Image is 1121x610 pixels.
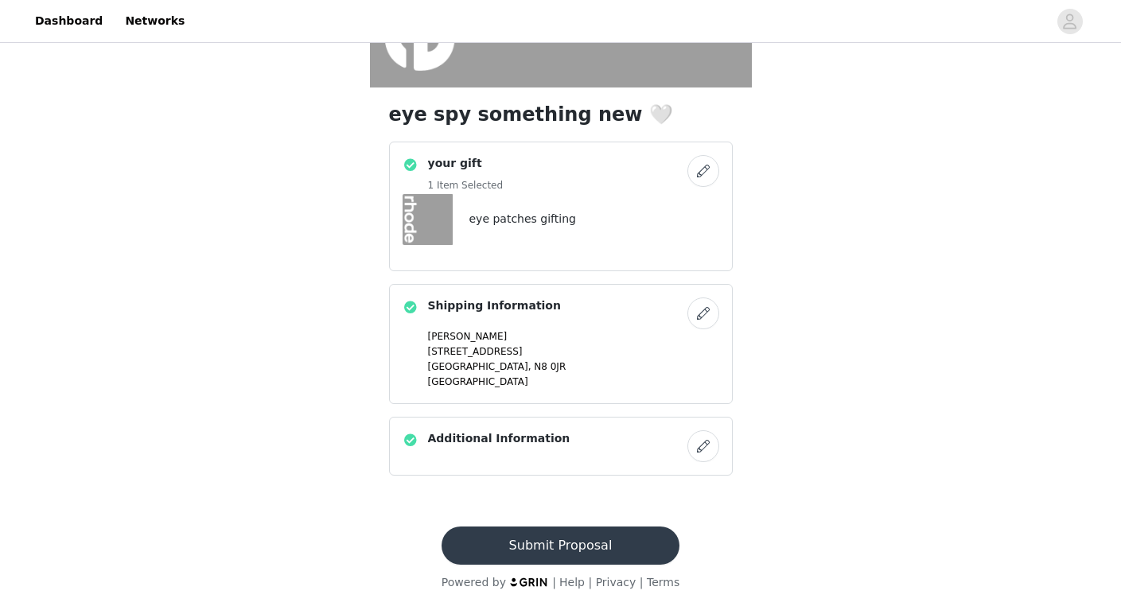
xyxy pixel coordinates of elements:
span: N8 0JR [534,361,566,372]
div: Shipping Information [389,284,733,404]
h1: eye spy something new 🤍 [389,100,733,129]
a: Privacy [596,576,636,589]
h4: Additional Information [428,430,570,447]
h4: Shipping Information [428,297,561,314]
div: your gift [389,142,733,271]
img: logo [509,577,549,587]
p: [GEOGRAPHIC_DATA] [428,375,719,389]
p: [PERSON_NAME] [428,329,719,344]
h4: your gift [428,155,504,172]
span: | [640,576,644,589]
h4: eye patches gifting [469,211,576,227]
p: [STREET_ADDRESS] [428,344,719,359]
div: avatar [1062,9,1077,34]
span: | [588,576,592,589]
span: [GEOGRAPHIC_DATA], [428,361,531,372]
img: eye patches gifting [403,194,453,245]
a: Networks [115,3,194,39]
button: Submit Proposal [442,526,679,565]
span: | [552,576,556,589]
a: Dashboard [25,3,112,39]
a: Help [559,576,585,589]
div: Additional Information [389,417,733,476]
span: Powered by [442,576,506,589]
h5: 1 Item Selected [428,178,504,192]
a: Terms [647,576,679,589]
